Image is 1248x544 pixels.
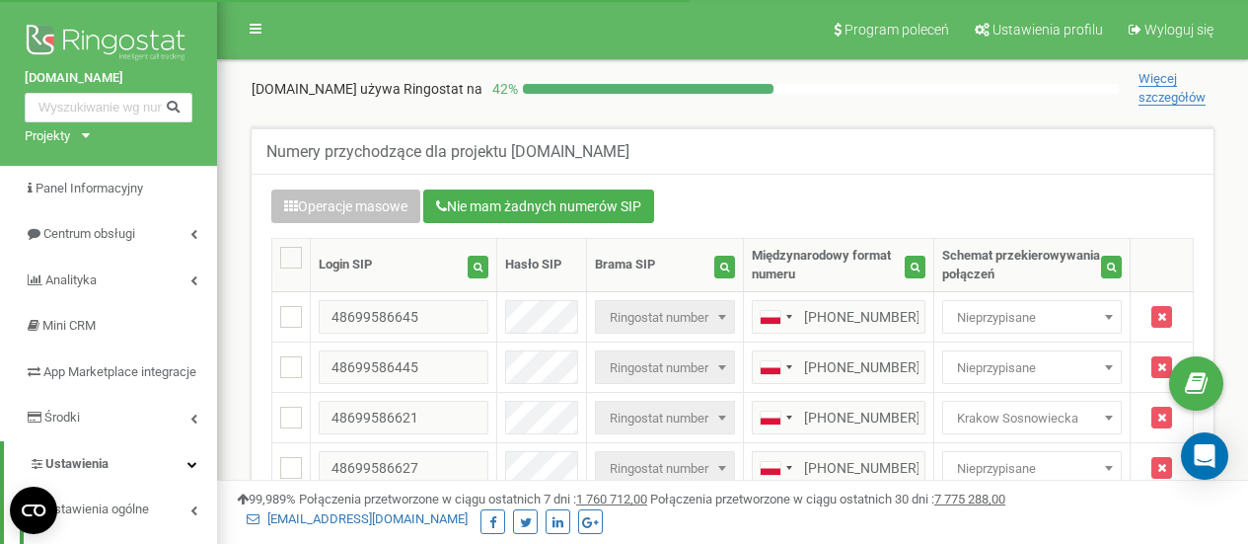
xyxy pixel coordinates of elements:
div: Brama SIP [595,256,655,274]
p: [DOMAIN_NAME] [252,79,482,99]
span: Krakow Sosnowiecka [949,405,1115,432]
u: 1 760 712,00 [576,492,647,506]
span: Ringostat number [602,304,728,332]
span: Ringostat number [595,350,735,384]
div: Telephone country code [753,452,798,484]
div: Projekty [25,127,70,146]
button: Operacje masowe [271,190,420,223]
div: Telephone country code [753,351,798,383]
p: 42 % [482,79,523,99]
span: Nieprzypisane [942,300,1122,334]
a: [EMAIL_ADDRESS][DOMAIN_NAME] [247,511,468,526]
u: 7 775 288,00 [934,492,1005,506]
span: używa Ringostat na [360,81,482,97]
img: Ringostat logo [25,20,192,69]
a: Ustawienia [4,441,217,488]
span: Połączenia przetworzone w ciągu ostatnich 7 dni : [299,492,647,506]
th: Hasło SIP [497,239,586,292]
span: Środki [44,410,80,425]
span: Ringostat number [595,401,735,434]
span: Analityka [45,272,97,287]
span: Nieprzypisane [949,304,1115,332]
div: Login SIP [319,256,372,274]
span: Wyloguj się [1144,22,1213,38]
button: Nie mam żadnych numerów SIP [423,190,654,223]
div: Telephone country code [753,402,798,433]
a: [DOMAIN_NAME] [25,69,192,88]
span: Nieprzypisane [942,350,1122,384]
a: Ustawienia ogólne [30,487,217,527]
span: Ringostat number [602,455,728,483]
div: Schemat przekierowywania połączeń [942,247,1101,283]
span: Ustawienia ogólne [46,501,149,519]
span: App Marketplace integracje [43,364,196,379]
input: Wyszukiwanie wg numeru [25,93,192,122]
span: Centrum obsługi [43,226,135,241]
span: Ustawienia profilu [992,22,1103,38]
span: Więcej szczegółów [1138,71,1206,106]
span: Program poleceń [844,22,949,38]
div: Open Intercom Messenger [1181,432,1228,480]
span: Nieprzypisane [942,451,1122,485]
input: 512 345 678 [752,451,926,485]
span: Ustawienia [45,456,109,471]
input: 512 345 678 [752,401,926,434]
span: Ringostat number [595,451,735,485]
span: Ringostat number [602,405,728,432]
span: Panel Informacyjny [36,181,143,195]
div: Telephone country code [753,301,798,333]
h5: Numery przychodzące dla projektu [DOMAIN_NAME] [266,143,629,161]
span: Ringostat number [602,354,728,382]
input: 512 345 678 [752,350,926,384]
span: Mini CRM [42,318,96,333]
span: Nieprzypisane [949,354,1115,382]
span: 99,989% [237,492,296,506]
div: Międzynarodowy format numeru [752,247,906,283]
span: Krakow Sosnowiecka [942,401,1122,434]
button: Open CMP widget [10,487,57,534]
span: Połączenia przetworzone w ciągu ostatnich 30 dni : [650,492,1005,506]
span: Ringostat number [595,300,735,334]
input: 512 345 678 [752,300,926,334]
span: Nieprzypisane [949,455,1115,483]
